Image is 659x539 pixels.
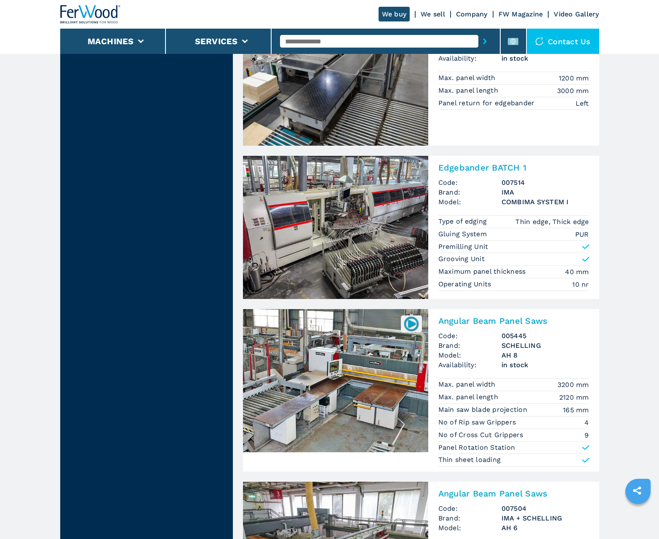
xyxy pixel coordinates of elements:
[502,187,589,197] h3: IMA
[438,242,488,251] p: Premilling Unit
[558,380,589,390] em: 3200 mm
[502,360,589,370] span: in stock
[243,3,599,146] a: Edgebander BATCH 1 HOMAG PROFI KAL330/7/A3/WZ007694Edgebander BATCH 1Code:007694Brand:HOMAGModel:...
[438,443,515,452] p: Panel Rotation Station
[576,99,589,108] em: Left
[438,229,489,239] p: Gluing System
[438,360,502,370] span: Availability:
[379,7,410,21] a: We buy
[438,73,498,83] p: Max. panel width
[499,10,543,18] a: FW Magazine
[438,405,530,414] p: Main saw blade projection
[438,392,501,402] p: Max. panel length
[438,316,589,326] h2: Angular Beam Panel Saws
[557,86,589,96] em: 3000 mm
[438,455,501,464] p: Thin sheet loading
[502,341,589,350] h3: SCHELLING
[243,156,428,299] img: Edgebander BATCH 1 IMA COMBIMA SYSTEM I
[502,513,589,523] h3: IMA + SCHELLING
[478,32,491,51] button: submit-button
[438,178,502,187] span: Code:
[535,37,544,45] img: Contact us
[438,53,502,63] span: Availability:
[515,217,589,227] em: Thin edge, Thick edge
[572,280,589,289] em: 10 nr
[456,10,488,18] a: Company
[438,197,502,207] span: Model:
[421,10,445,18] a: We sell
[243,309,428,452] img: Angular Beam Panel Saws SCHELLING AH 8
[438,350,502,360] span: Model:
[195,36,238,46] button: Services
[502,53,589,63] span: in stock
[438,267,528,276] p: Maximum panel thickness
[438,504,502,513] span: Code:
[502,178,589,187] h3: 007514
[438,86,501,95] p: Max. panel length
[438,488,589,499] h2: Angular Beam Panel Saws
[403,315,419,332] img: 005445
[438,254,485,264] p: Grooving Unit
[438,99,537,108] p: Panel return for edgebander
[60,5,121,24] img: Ferwood
[559,73,589,83] em: 1200 mm
[623,501,653,533] iframe: Chat
[554,10,599,18] a: Video Gallery
[438,280,494,289] p: Operating Units
[575,229,589,239] em: PUR
[438,418,518,427] p: No of Rip saw Grippers
[527,29,599,54] div: Contact us
[559,392,589,402] em: 2120 mm
[438,341,502,350] span: Brand:
[438,217,489,226] p: Type of edging
[627,480,648,501] a: sharethis
[438,187,502,197] span: Brand:
[243,309,599,472] a: Angular Beam Panel Saws SCHELLING AH 8005445Angular Beam Panel SawsCode:005445Brand:SCHELLINGMode...
[88,36,134,46] button: Machines
[565,267,589,277] em: 40 mm
[438,380,498,389] p: Max. panel width
[438,523,502,533] span: Model:
[563,405,589,415] em: 165 mm
[438,513,502,523] span: Brand:
[502,504,589,513] h3: 007504
[502,350,589,360] h3: AH 8
[438,331,502,341] span: Code:
[502,197,589,207] h3: COMBIMA SYSTEM I
[502,331,589,341] h3: 005445
[502,523,589,533] h3: AH 6
[584,430,589,440] em: 9
[243,156,599,299] a: Edgebander BATCH 1 IMA COMBIMA SYSTEM IEdgebander BATCH 1Code:007514Brand:IMAModel:COMBIMA SYSTEM...
[438,163,589,173] h2: Edgebander BATCH 1
[243,3,428,146] img: Edgebander BATCH 1 HOMAG PROFI KAL330/7/A3/WZ
[438,430,526,440] p: No of Cross Cut Grippers
[584,418,589,427] em: 4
